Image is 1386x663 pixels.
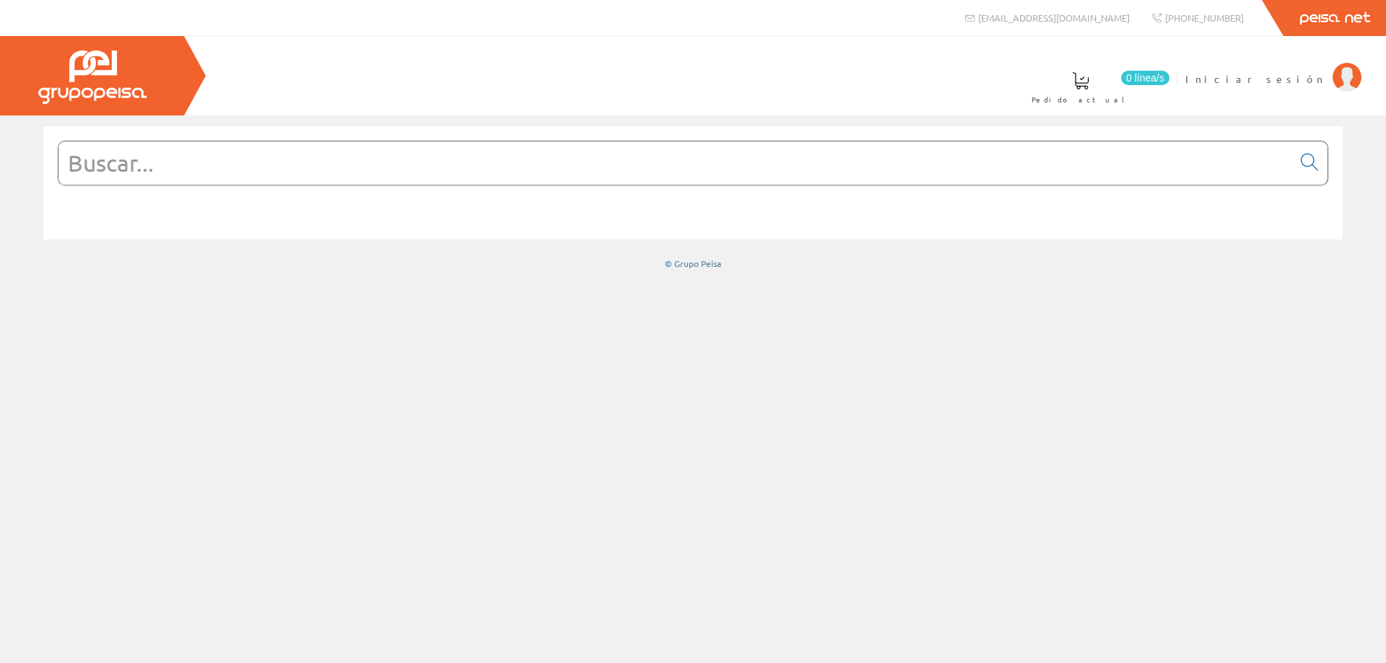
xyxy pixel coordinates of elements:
[1121,71,1169,85] span: 0 línea/s
[38,51,147,104] img: Grupo Peisa
[43,258,1343,270] div: © Grupo Peisa
[1185,60,1361,74] a: Iniciar sesión
[58,141,1292,185] input: Buscar...
[978,12,1130,24] span: [EMAIL_ADDRESS][DOMAIN_NAME]
[1165,12,1244,24] span: [PHONE_NUMBER]
[1185,71,1325,86] span: Iniciar sesión
[1032,92,1130,107] span: Pedido actual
